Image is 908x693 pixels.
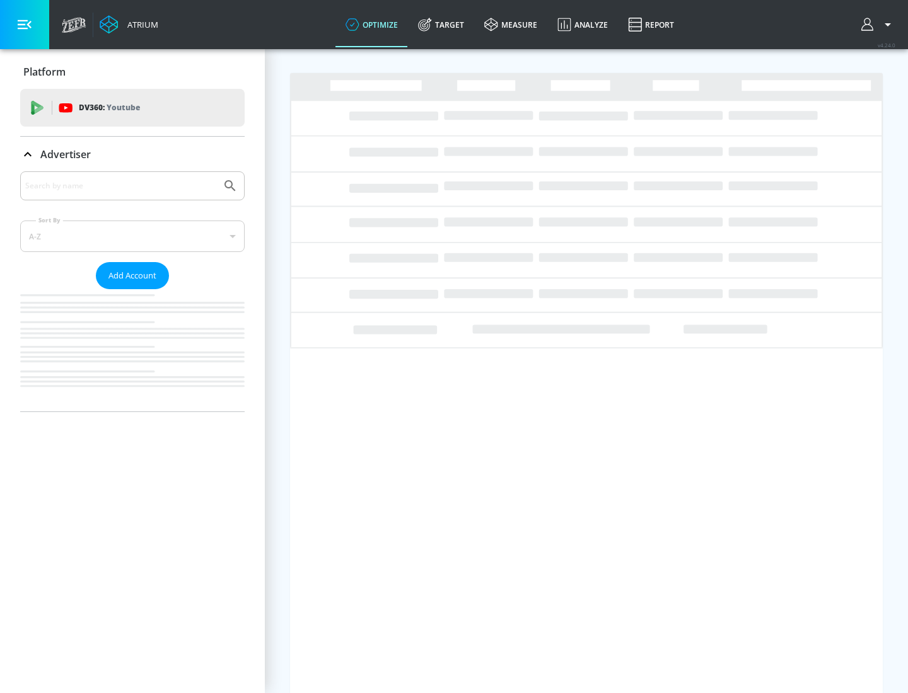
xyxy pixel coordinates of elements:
div: Advertiser [20,171,245,411]
span: Add Account [108,268,156,283]
label: Sort By [36,216,63,224]
button: Add Account [96,262,169,289]
p: Advertiser [40,147,91,161]
a: Atrium [100,15,158,34]
a: measure [474,2,547,47]
nav: list of Advertiser [20,289,245,411]
div: Atrium [122,19,158,30]
a: Report [618,2,684,47]
p: Youtube [107,101,140,114]
a: optimize [335,2,408,47]
div: Advertiser [20,137,245,172]
p: DV360: [79,101,140,115]
input: Search by name [25,178,216,194]
p: Platform [23,65,66,79]
a: Analyze [547,2,618,47]
div: DV360: Youtube [20,89,245,127]
span: v 4.24.0 [878,42,895,49]
a: Target [408,2,474,47]
div: Platform [20,54,245,89]
div: A-Z [20,220,245,252]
